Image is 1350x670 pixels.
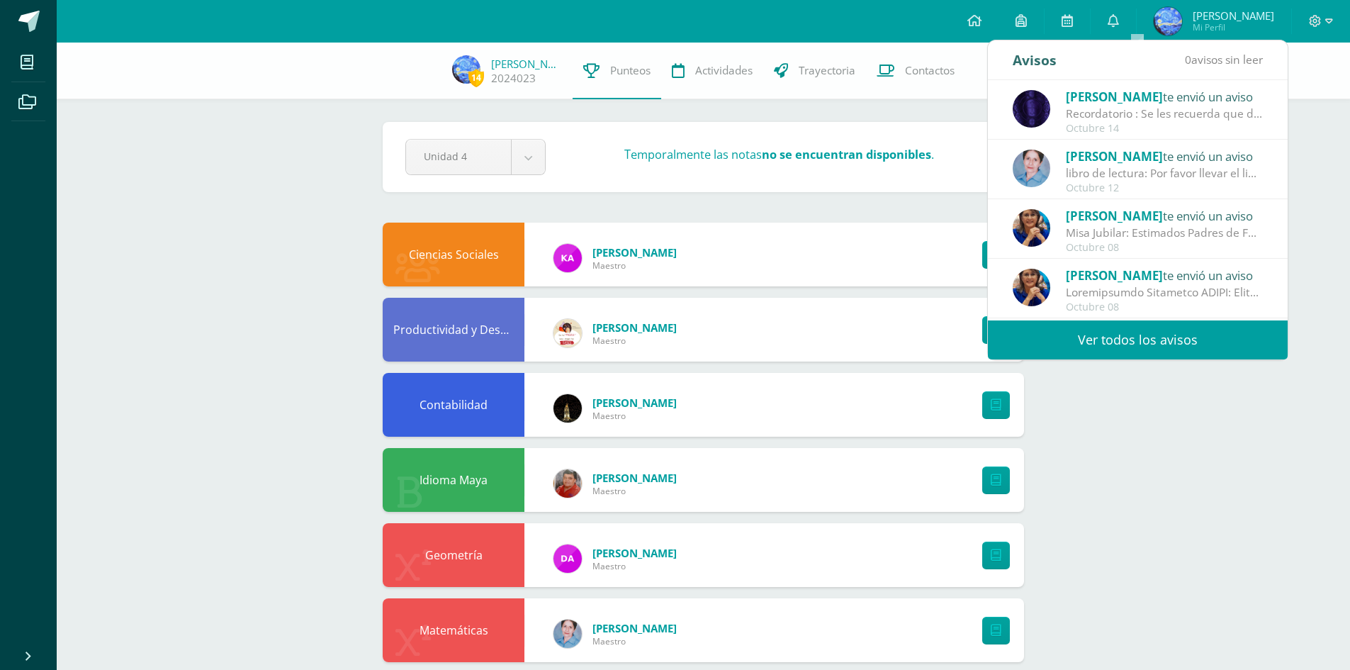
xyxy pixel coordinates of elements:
img: 05ddfdc08264272979358467217619c8.png [553,469,582,498]
span: Actividades [695,63,753,78]
img: b72445c9a0edc7b97c5a79956e4ec4a5.png [553,319,582,347]
img: bee4affa6473aeaf057711ec23146b4f.png [553,244,582,272]
img: cbeb9bf9709c25305f72e611ae4af3f3.png [553,394,582,423]
div: Avisos [1013,40,1057,79]
span: Mi Perfil [1193,21,1274,33]
div: libro de lectura: Por favor llevar el libro de lectura, el 13/10/25 tienen evaluación de bloque, ... [1066,165,1263,182]
a: [PERSON_NAME] [592,396,677,410]
div: Contabilidad [383,373,524,437]
strong: no se encuentran disponibles [762,147,931,162]
a: [PERSON_NAME] [592,471,677,485]
div: Ciencias Sociales [383,223,524,286]
img: 5d6f35d558c486632aab3bda9a330e6b.png [1013,269,1050,306]
div: Indicaciones Excursión IRTRA: Guatemala, 07 de octubre de 2025 Estimados Padres de Familia: De an... [1066,284,1263,301]
a: 2024023 [491,71,536,86]
span: Contactos [905,63,955,78]
div: Octubre 08 [1066,242,1263,254]
img: 9ec2f35d84b77fba93b74c0ecd725fb6.png [553,545,582,573]
div: te envió un aviso [1066,147,1263,165]
div: te envió un aviso [1066,266,1263,284]
a: Actividades [661,43,763,99]
img: 499db3e0ff4673b17387711684ae4e5c.png [1154,7,1182,35]
img: 044c0162fa7e0f0b4b3ccbd14fd12260.png [1013,150,1050,187]
div: Matemáticas [383,598,524,662]
span: Maestro [592,335,677,347]
span: [PERSON_NAME] [1066,89,1163,105]
span: [PERSON_NAME] [1193,9,1274,23]
div: Misa Jubilar: Estimados Padres de Familia de Cuarto Primaria hasta Quinto Bachillerato: Bendicion... [1066,225,1263,241]
span: Punteos [610,63,651,78]
div: Idioma Maya [383,448,524,512]
span: avisos sin leer [1185,52,1263,67]
span: Maestro [592,560,677,572]
div: Octubre 12 [1066,182,1263,194]
img: 044c0162fa7e0f0b4b3ccbd14fd12260.png [553,620,582,648]
span: 14 [468,69,484,86]
a: Contactos [866,43,965,99]
span: [PERSON_NAME] [1066,148,1163,164]
div: Recordatorio : Se les recuerda que deben completar su evaluación en la plataforma de richmond que... [1066,106,1263,122]
div: Octubre 08 [1066,301,1263,313]
span: Maestro [592,259,677,272]
a: [PERSON_NAME] [592,546,677,560]
span: Unidad 4 [424,140,493,173]
div: Octubre 14 [1066,123,1263,135]
span: [PERSON_NAME] [1066,267,1163,284]
span: [PERSON_NAME] [1066,208,1163,224]
span: Maestro [592,635,677,647]
img: 31877134f281bf6192abd3481bfb2fdd.png [1013,90,1050,128]
span: Trayectoria [799,63,855,78]
span: 0 [1185,52,1191,67]
span: Maestro [592,485,677,497]
a: Unidad 4 [406,140,545,174]
a: [PERSON_NAME] [592,245,677,259]
h3: Temporalmente las notas . [624,147,934,162]
a: [PERSON_NAME] [592,320,677,335]
a: [PERSON_NAME] [491,57,562,71]
img: 5d6f35d558c486632aab3bda9a330e6b.png [1013,209,1050,247]
div: te envió un aviso [1066,87,1263,106]
div: Geometría [383,523,524,587]
div: Productividad y Desarrollo [383,298,524,362]
a: Trayectoria [763,43,866,99]
span: Maestro [592,410,677,422]
div: te envió un aviso [1066,206,1263,225]
a: Ver todos los avisos [988,320,1288,359]
a: [PERSON_NAME] [592,621,677,635]
img: 499db3e0ff4673b17387711684ae4e5c.png [452,55,480,84]
a: Punteos [573,43,661,99]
